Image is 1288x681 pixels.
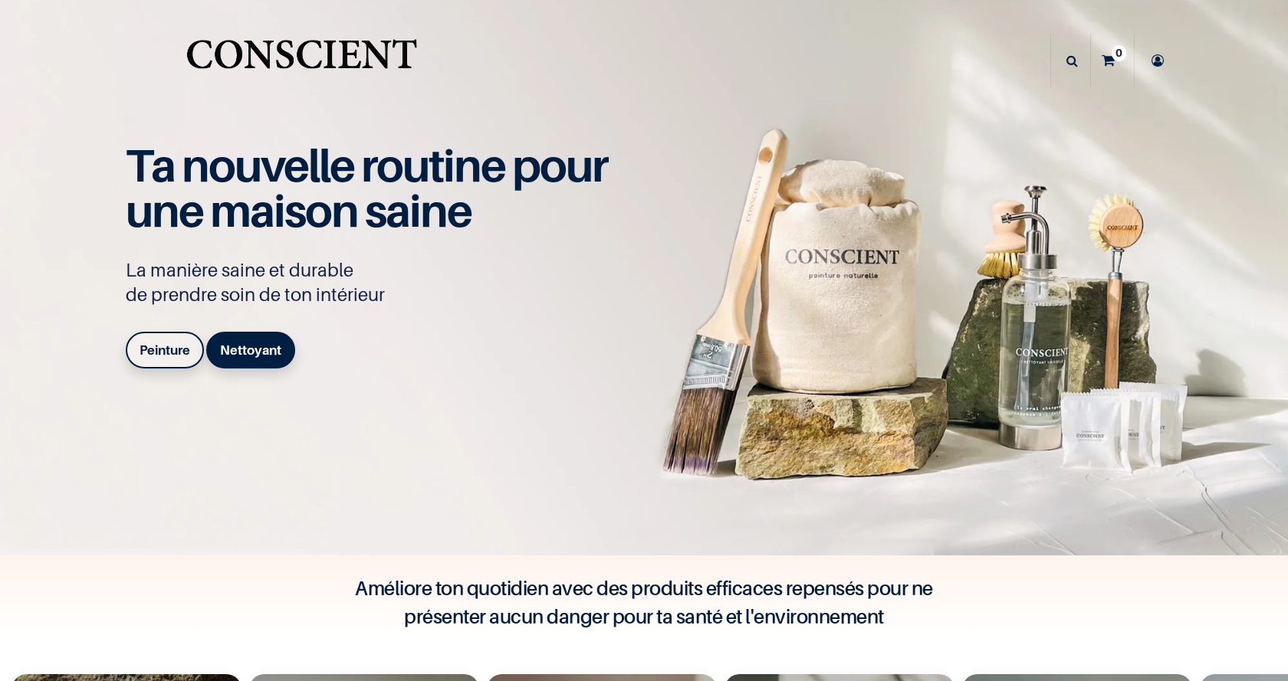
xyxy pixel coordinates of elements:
[126,332,204,368] a: Peinture
[140,342,190,358] b: Peinture
[220,342,281,358] b: Nettoyant
[337,574,951,632] h4: Améliore ton quotidien avec des produits efficaces repensés pour ne présenter aucun danger pour t...
[183,31,420,91] img: Conscient
[183,31,420,91] a: Logo of Conscient
[126,258,624,307] p: La manière saine et durable de prendre soin de ton intérieur
[1091,34,1134,87] a: 0
[1112,45,1126,61] sup: 0
[206,332,295,368] a: Nettoyant
[126,138,607,237] span: Ta nouvelle routine pour une maison saine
